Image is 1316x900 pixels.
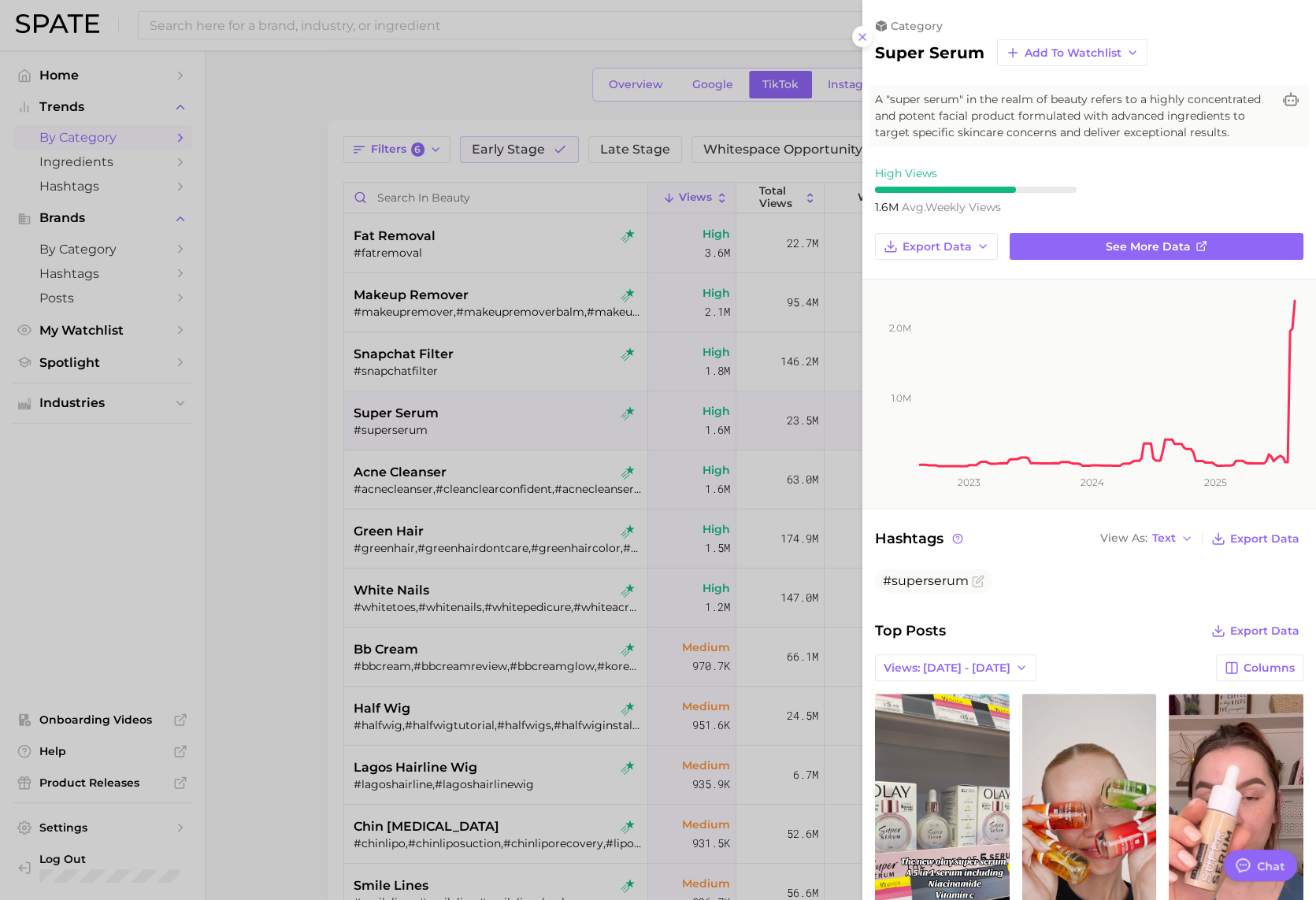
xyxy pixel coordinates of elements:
span: Export Data [1230,624,1299,638]
span: 1.6m [875,200,902,214]
tspan: 1.0m [892,392,911,404]
span: View As [1100,534,1147,543]
span: Text [1152,534,1176,543]
tspan: 2023 [958,476,981,488]
div: 7 / 10 [875,187,1077,193]
abbr: average [902,200,925,214]
button: Flag as miscategorized or irrelevant [972,575,984,587]
span: Top Posts [875,620,946,642]
span: Views: [DATE] - [DATE] [884,661,1010,675]
span: See more data [1106,240,1191,254]
span: Hashtags [875,528,966,550]
button: Export Data [1207,620,1303,642]
h2: super serum [875,43,984,62]
button: Add to Watchlist [997,39,1147,66]
span: weekly views [902,200,1001,214]
span: Columns [1244,661,1295,675]
a: See more data [1010,233,1303,260]
button: View AsText [1096,528,1197,549]
tspan: 2.0m [889,322,911,334]
span: Export Data [903,240,972,254]
div: High Views [875,166,1077,180]
button: Export Data [1207,528,1303,550]
span: Export Data [1230,532,1299,546]
span: category [891,19,943,33]
button: Columns [1216,654,1303,681]
button: Export Data [875,233,998,260]
span: A "super serum" in the realm of beauty refers to a highly concentrated and potent facial product ... [875,91,1272,141]
span: #superserum [883,573,969,588]
span: Add to Watchlist [1025,46,1121,60]
tspan: 2024 [1081,476,1104,488]
tspan: 2025 [1204,476,1227,488]
button: Views: [DATE] - [DATE] [875,654,1036,681]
